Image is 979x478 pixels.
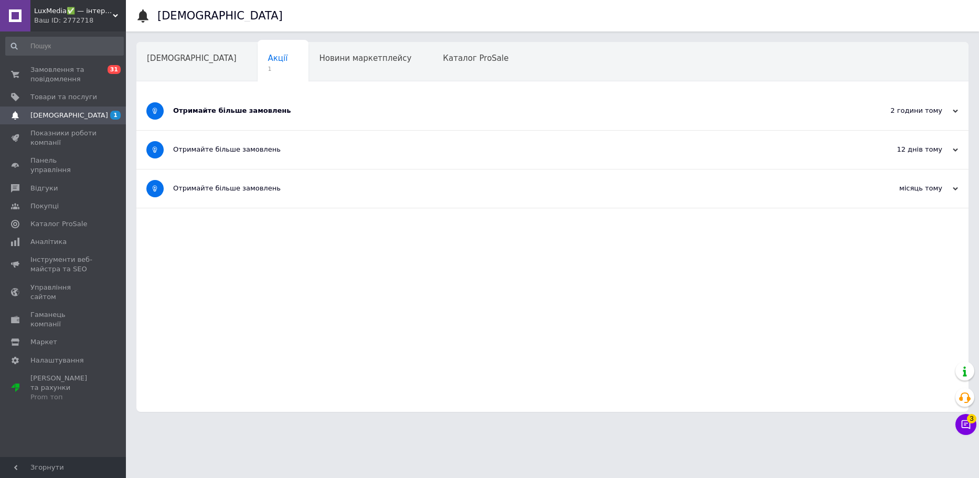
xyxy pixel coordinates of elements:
[34,16,126,25] div: Ваш ID: 2772718
[853,184,958,193] div: місяць тому
[5,37,124,56] input: Пошук
[30,337,57,347] span: Маркет
[955,414,976,435] button: Чат з покупцем3
[34,6,113,16] span: LuxMedia✅ — інтернет-магазин побутової техніки та електроніки
[147,54,237,63] span: [DEMOGRAPHIC_DATA]
[173,106,853,115] div: Отримайте більше замовлень
[30,283,97,302] span: Управління сайтом
[173,184,853,193] div: Отримайте більше замовлень
[30,111,108,120] span: [DEMOGRAPHIC_DATA]
[319,54,411,63] span: Новини маркетплейсу
[30,310,97,329] span: Гаманець компанії
[30,392,97,402] div: Prom топ
[967,413,976,422] span: 3
[30,255,97,274] span: Інструменти веб-майстра та SEO
[30,156,97,175] span: Панель управління
[30,201,59,211] span: Покупці
[108,65,121,74] span: 31
[443,54,508,63] span: Каталог ProSale
[30,129,97,147] span: Показники роботи компанії
[110,111,121,120] span: 1
[173,145,853,154] div: Отримайте більше замовлень
[853,145,958,154] div: 12 днів тому
[30,184,58,193] span: Відгуки
[30,374,97,402] span: [PERSON_NAME] та рахунки
[30,65,97,84] span: Замовлення та повідомлення
[30,92,97,102] span: Товари та послуги
[853,106,958,115] div: 2 години тому
[30,237,67,247] span: Аналітика
[30,219,87,229] span: Каталог ProSale
[157,9,283,22] h1: [DEMOGRAPHIC_DATA]
[268,54,288,63] span: Акції
[30,356,84,365] span: Налаштування
[268,65,288,73] span: 1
